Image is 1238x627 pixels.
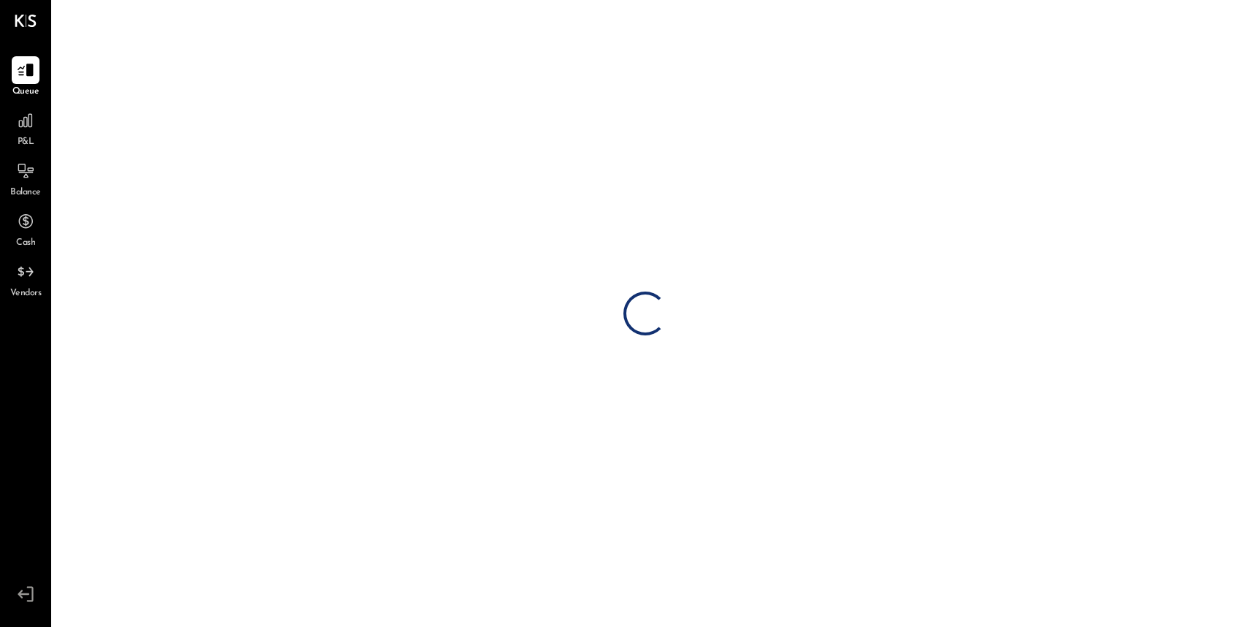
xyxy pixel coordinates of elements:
[10,186,41,199] span: Balance
[18,136,34,149] span: P&L
[12,85,39,99] span: Queue
[1,258,50,300] a: Vendors
[16,237,35,250] span: Cash
[10,287,42,300] span: Vendors
[1,208,50,250] a: Cash
[1,56,50,99] a: Queue
[1,107,50,149] a: P&L
[1,157,50,199] a: Balance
